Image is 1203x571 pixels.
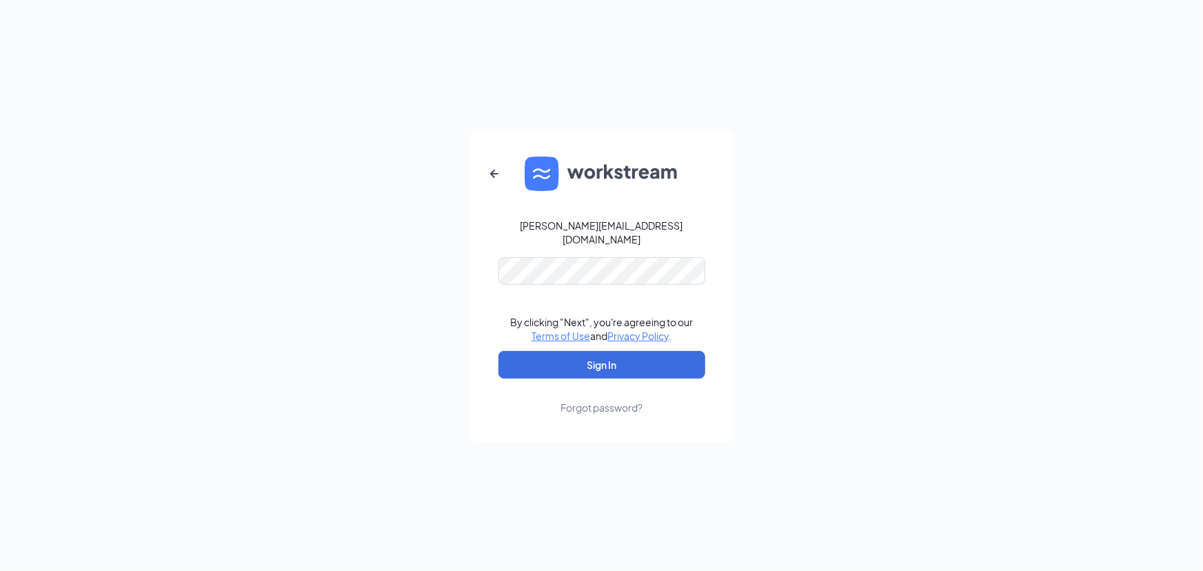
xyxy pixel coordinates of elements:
[560,401,643,414] div: Forgot password?
[607,330,669,342] a: Privacy Policy
[498,351,705,379] button: Sign In
[532,330,590,342] a: Terms of Use
[486,166,503,182] svg: ArrowLeftNew
[498,219,705,246] div: [PERSON_NAME][EMAIL_ADDRESS][DOMAIN_NAME]
[478,157,511,190] button: ArrowLeftNew
[510,315,693,343] div: By clicking "Next", you're agreeing to our and .
[560,379,643,414] a: Forgot password?
[525,157,679,191] img: WS logo and Workstream text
